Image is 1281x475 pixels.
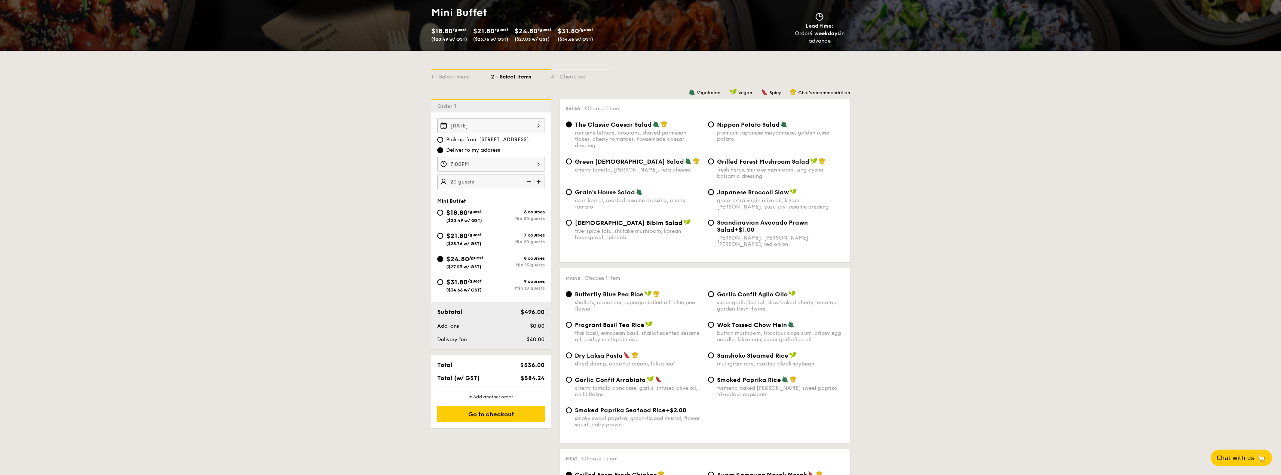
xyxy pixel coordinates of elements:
[575,352,623,359] span: Dry Laksa Pasta
[473,27,494,35] span: $21.80
[683,219,691,226] img: icon-vegan.f8ff3823.svg
[534,175,545,189] img: icon-add.58712e84.svg
[814,13,825,21] img: icon-clock.2db775ea.svg
[790,89,797,95] img: icon-chef-hat.a58ddaea.svg
[521,308,545,315] span: $496.00
[566,377,572,383] input: Garlic Confit Arrabiatacherry tomato concasse, garlic-infused olive oil, chilli flakes
[717,299,844,312] div: super garlicfied oil, slow baked cherry tomatoes, garden fresh thyme
[789,352,797,358] img: icon-vegan.f8ff3823.svg
[689,89,695,95] img: icon-vegetarian.fe4039eb.svg
[810,158,818,164] img: icon-vegan.f8ff3823.svg
[575,330,702,343] div: thai basil, european basil, shallot scented sesame oil, barley multigrain rice
[666,407,686,414] span: +$2.00
[788,321,794,328] img: icon-vegetarian.fe4039eb.svg
[644,290,652,297] img: icon-vegan.f8ff3823.svg
[697,90,720,95] span: Vegetarian
[575,189,635,196] span: Grain's House Salad
[575,385,702,398] div: cherry tomato concasse, garlic-infused olive oil, chilli flakes
[575,299,702,312] div: shallots, coriander, supergarlicfied oil, blue pea flower
[788,290,796,297] img: icon-vegan.f8ff3823.svg
[585,275,620,281] span: Choose 1 item
[806,23,833,29] span: Lead time:
[1217,454,1254,462] span: Chat with us
[446,264,481,269] span: ($27.03 w/ GST)
[431,70,491,81] div: 1 - Select menu
[738,90,752,95] span: Vegan
[693,158,700,164] img: icon-chef-hat.a58ddaea.svg
[491,286,545,291] div: Min 10 guests
[446,209,468,217] span: $18.80
[717,385,844,398] div: turmeric baked [PERSON_NAME] sweet paprika, tri-colour capsicum
[446,255,469,263] span: $24.80
[437,361,453,368] span: Total
[575,321,644,329] span: Fragrant Basil Tea Rice
[437,406,545,422] div: Go to checkout
[717,189,789,196] span: Japanese Broccoli Slaw
[446,241,481,246] span: ($23.76 w/ GST)
[655,376,662,383] img: icon-spicy.37a8142b.svg
[468,278,482,284] span: /guest
[819,158,825,164] img: icon-chef-hat.a58ddaea.svg
[437,394,545,400] div: + Add another order
[491,232,545,238] div: 7 courses
[575,197,702,210] div: corn kernel, roasted sesame dressing, cherry tomato
[717,197,844,210] div: greek extra virgin olive oil, kizami [PERSON_NAME], yuzu soy-sesame dressing
[717,158,809,165] span: Grilled Forest Mushroom Salad
[515,27,537,35] span: $24.80
[537,27,552,32] span: /guest
[708,352,714,358] input: Sanshoku Steamed Ricemultigrain rice, roasted black soybean
[717,219,808,233] span: Scandinavian Avocado Prawn Salad
[446,136,529,144] span: Pick up from [STREET_ADDRESS]
[558,37,593,42] span: ($34.66 w/ GST)
[623,352,630,358] img: icon-spicy.37a8142b.svg
[717,121,780,128] span: Nippon Potato Salad
[708,121,714,127] input: Nippon Potato Saladpremium japanese mayonnaise, golden russet potato
[566,121,572,127] input: The Classic Caesar Saladromaine lettuce, croutons, shaved parmesan flakes, cherry tomatoes, house...
[551,70,611,81] div: 3 - Check out
[566,158,572,164] input: Green [DEMOGRAPHIC_DATA] Saladcherry tomato, [PERSON_NAME], feta cheese
[717,130,844,142] div: premium japanese mayonnaise, golden russet potato
[468,232,482,237] span: /guest
[453,27,467,32] span: /guest
[437,279,443,285] input: $31.80/guest($34.66 w/ GST)9 coursesMin 10 guests
[782,376,788,383] img: icon-vegetarian.fe4039eb.svg
[708,189,714,195] input: Japanese Broccoli Slawgreek extra virgin olive oil, kizami [PERSON_NAME], yuzu soy-sesame dressing
[521,374,545,382] span: $584.24
[632,352,638,358] img: icon-chef-hat.a58ddaea.svg
[491,239,545,244] div: Min 20 guests
[798,90,850,95] span: Chef's recommendation
[494,27,509,32] span: /guest
[708,377,714,383] input: Smoked Paprika Riceturmeric baked [PERSON_NAME] sweet paprika, tri-colour capsicum
[491,279,545,284] div: 9 courses
[575,415,702,428] div: smoky sweet paprika, green-lipped mussel, flower squid, baby prawn
[685,158,692,164] img: icon-vegetarian.fe4039eb.svg
[717,235,844,247] div: [PERSON_NAME], [PERSON_NAME], [PERSON_NAME], red onion
[446,278,468,286] span: $31.80
[530,323,545,329] span: $0.00
[575,291,644,298] span: Butterfly Blue Pea Rice
[661,121,668,127] img: icon-chef-hat.a58ddaea.svg
[579,27,593,32] span: /guest
[491,256,545,261] div: 8 courses
[575,228,702,241] div: five-spice tofu, shiitake mushroom, korean beansprout, spinach
[717,291,788,298] span: Garlic Confit Aglio Olio
[558,27,579,35] span: $31.80
[491,70,551,81] div: 2 - Select items
[582,456,617,462] span: Choose 1 item
[729,89,737,95] img: icon-vegan.f8ff3823.svg
[437,103,459,110] span: Order 1
[645,321,653,328] img: icon-vegan.f8ff3823.svg
[437,210,443,216] input: $18.80/guest($20.49 w/ GST)6 coursesMin 20 guests
[437,147,443,153] input: Deliver to my address
[790,188,797,195] img: icon-vegan.f8ff3823.svg
[636,188,643,195] img: icon-vegetarian.fe4039eb.svg
[437,157,545,172] input: Event time
[446,232,468,240] span: $21.80
[437,175,545,189] input: Number of guests
[781,121,787,127] img: icon-vegetarian.fe4039eb.svg
[1211,450,1272,466] button: Chat with us🦙
[790,376,797,383] img: icon-chef-hat.a58ddaea.svg
[717,167,844,179] div: fresh herbs, shiitake mushroom, king oyster, balsamic dressing
[566,291,572,297] input: Butterfly Blue Pea Riceshallots, coriander, supergarlicfied oil, blue pea flower
[469,255,483,260] span: /guest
